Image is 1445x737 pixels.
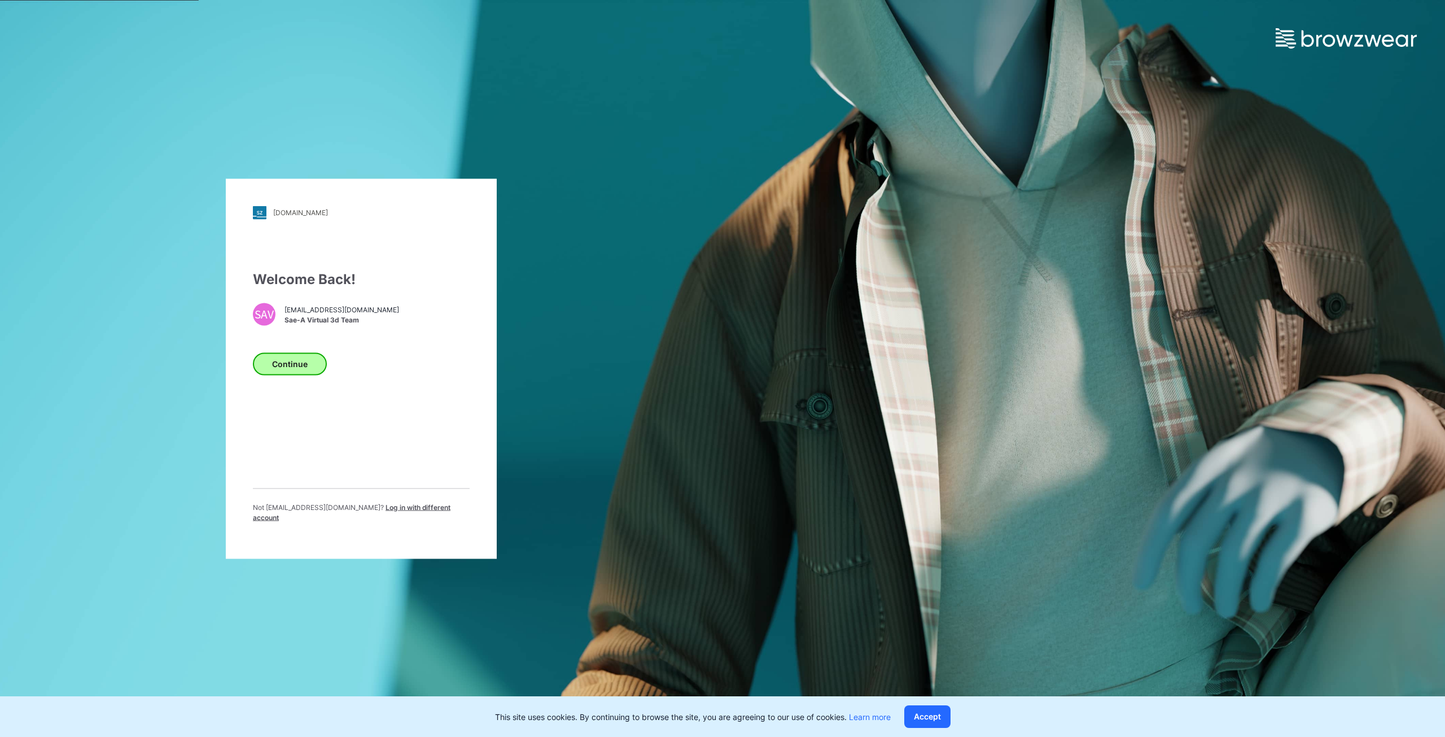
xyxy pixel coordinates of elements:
span: [EMAIL_ADDRESS][DOMAIN_NAME] [284,305,399,315]
div: [DOMAIN_NAME] [273,208,328,217]
p: Not [EMAIL_ADDRESS][DOMAIN_NAME] ? [253,502,470,522]
button: Accept [904,705,951,728]
p: This site uses cookies. By continuing to browse the site, you are agreeing to our use of cookies. [495,711,891,723]
a: [DOMAIN_NAME] [253,206,470,219]
img: browzwear-logo.e42bd6dac1945053ebaf764b6aa21510.svg [1276,28,1417,49]
span: Sae-A Virtual 3d Team [284,315,399,325]
div: SAV [253,303,275,325]
button: Continue [253,352,327,375]
div: Welcome Back! [253,269,470,289]
img: stylezone-logo.562084cfcfab977791bfbf7441f1a819.svg [253,206,266,219]
a: Learn more [849,712,891,722]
